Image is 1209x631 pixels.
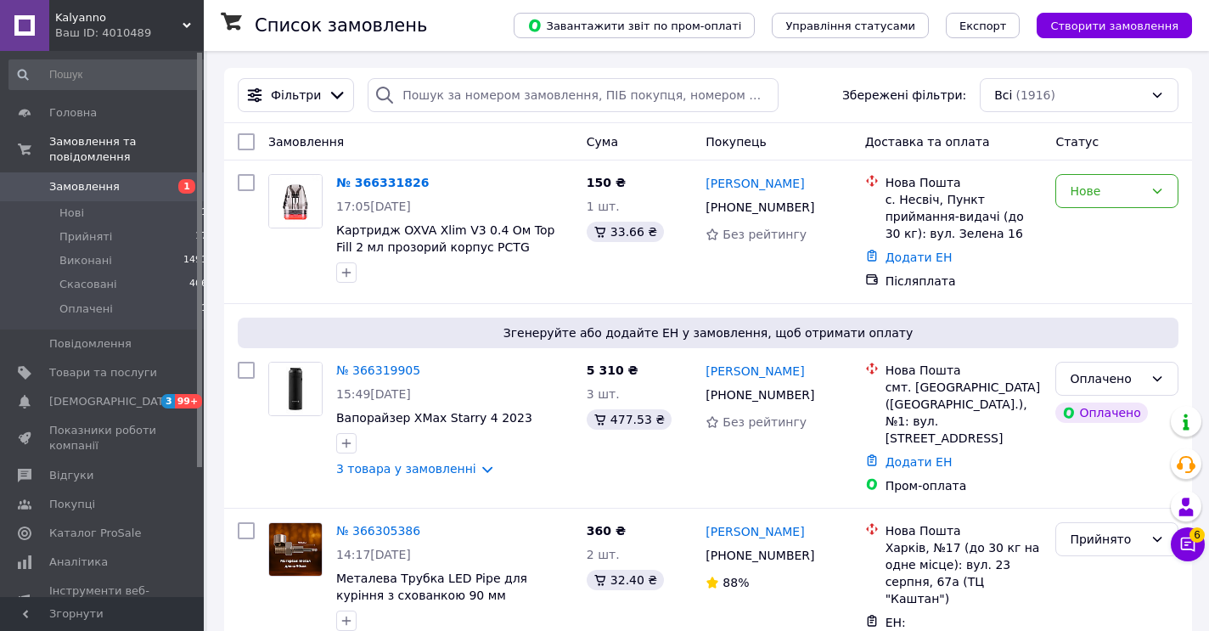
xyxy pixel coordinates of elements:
a: Металева Трубка LED Pipe для куріння з схованкою 90 мм [336,572,527,602]
span: Статус [1055,135,1099,149]
div: Нова Пошта [886,174,1043,191]
span: Замовлення та повідомлення [49,134,204,165]
span: 17:05[DATE] [336,200,411,213]
input: Пошук [8,59,209,90]
div: Післяплата [886,273,1043,290]
span: 3 шт. [587,387,620,401]
span: 99+ [175,394,203,408]
span: Замовлення [268,135,344,149]
span: Експорт [959,20,1007,32]
a: Фото товару [268,522,323,577]
span: 150 ₴ [587,176,626,189]
span: Завантажити звіт по пром-оплаті [527,18,741,33]
span: Каталог ProSale [49,526,141,541]
button: Створити замовлення [1037,13,1192,38]
span: 360 ₴ [587,524,626,538]
a: № 366305386 [336,524,420,538]
span: 17 [195,229,207,245]
a: [PERSON_NAME] [706,363,804,380]
h1: Список замовлень [255,15,427,36]
span: Повідомлення [49,336,132,352]
span: Управління статусами [785,20,915,32]
a: [PERSON_NAME] [706,175,804,192]
a: 3 товара у замовленні [336,462,476,476]
span: Всі [994,87,1012,104]
span: 1 [178,179,195,194]
span: Аналітика [49,555,108,570]
div: 33.66 ₴ [587,222,664,242]
img: Фото товару [269,175,322,227]
div: Пром-оплата [886,477,1043,494]
span: Збережені фільтри: [842,87,966,104]
a: Додати ЕН [886,251,953,264]
span: Cума [587,135,618,149]
a: [PERSON_NAME] [706,523,804,540]
span: 6 [1189,527,1205,543]
span: Без рейтингу [723,415,807,429]
span: 1 шт. [587,200,620,213]
div: [PHONE_NUMBER] [702,383,818,407]
div: смт. [GEOGRAPHIC_DATA] ([GEOGRAPHIC_DATA].), №1: вул. [STREET_ADDRESS] [886,379,1043,447]
span: Згенеруйте або додайте ЕН у замовлення, щоб отримати оплату [245,324,1172,341]
a: № 366319905 [336,363,420,377]
span: Створити замовлення [1050,20,1178,32]
span: Нові [59,206,84,221]
div: Ваш ID: 4010489 [55,25,204,41]
div: Нова Пошта [886,362,1043,379]
span: 88% [723,576,749,589]
span: 5 310 ₴ [587,363,638,377]
span: Показники роботи компанії [49,423,157,454]
button: Управління статусами [772,13,929,38]
div: [PHONE_NUMBER] [702,544,818,567]
a: Додати ЕН [886,455,953,469]
span: Відгуки [49,468,93,483]
span: Скасовані [59,277,117,292]
div: с. Несвіч, Пункт приймання-видачі (до 30 кг): вул. Зелена 16 [886,191,1043,242]
div: Оплачено [1070,369,1144,388]
button: Експорт [946,13,1021,38]
a: № 366331826 [336,176,429,189]
div: Харків, №17 (до 30 кг на одне місце): вул. 23 серпня, 67а (ТЦ "Каштан") [886,539,1043,607]
span: 15:49[DATE] [336,387,411,401]
div: 32.40 ₴ [587,570,664,590]
div: Оплачено [1055,403,1147,423]
input: Пошук за номером замовлення, ПІБ покупця, номером телефону, Email, номером накладної [368,78,779,112]
span: 14:17[DATE] [336,548,411,561]
button: Завантажити звіт по пром-оплаті [514,13,755,38]
span: Прийняті [59,229,112,245]
img: Фото товару [269,363,322,415]
div: Нова Пошта [886,522,1043,539]
span: 1491 [183,253,207,268]
span: Товари та послуги [49,365,157,380]
span: 3 [161,394,175,408]
span: Kalyanno [55,10,183,25]
span: 2 шт. [587,548,620,561]
span: Покупець [706,135,766,149]
img: Фото товару [269,523,322,576]
a: Створити замовлення [1020,18,1192,31]
div: 477.53 ₴ [587,409,672,430]
span: Без рейтингу [723,228,807,241]
span: [DEMOGRAPHIC_DATA] [49,394,175,409]
span: Доставка та оплата [865,135,990,149]
span: Виконані [59,253,112,268]
span: Покупці [49,497,95,512]
a: Картридж OXVA Xlim V3 0.4 Ом Top Fill 2 мл прозорий корпус PCTG [336,223,554,254]
span: Інструменти веб-майстра та SEO [49,583,157,614]
span: Фільтри [271,87,321,104]
a: Фото товару [268,174,323,228]
span: 406 [189,277,207,292]
div: Нове [1070,182,1144,200]
span: Замовлення [49,179,120,194]
span: (1916) [1015,88,1055,102]
span: Головна [49,105,97,121]
button: Чат з покупцем6 [1171,527,1205,561]
a: Фото товару [268,362,323,416]
a: Вапорайзер XMax Starry 4 2023 [336,411,532,425]
div: Прийнято [1070,530,1144,549]
span: Оплачені [59,301,113,317]
div: [PHONE_NUMBER] [702,195,818,219]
